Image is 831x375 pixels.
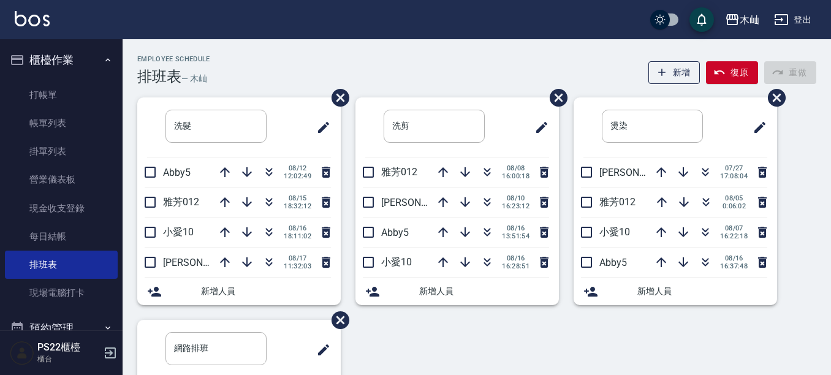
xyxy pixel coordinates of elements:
span: 08/16 [720,254,748,262]
span: 16:23:12 [502,202,529,210]
span: 小愛10 [163,226,194,238]
span: 刪除班表 [322,302,351,338]
span: 08/10 [502,194,529,202]
span: 08/05 [721,194,748,202]
a: 現場電腦打卡 [5,279,118,307]
span: 16:28:51 [502,262,529,270]
span: 08/15 [284,194,311,202]
span: 雅芳012 [163,196,199,208]
span: [PERSON_NAME]7 [381,197,460,208]
p: 櫃台 [37,354,100,365]
div: 新增人員 [574,278,777,305]
span: 08/07 [720,224,748,232]
span: 07/27 [720,164,748,172]
h5: PS22櫃檯 [37,341,100,354]
button: 預約管理 [5,312,118,344]
button: 新增 [648,61,700,84]
span: 小愛10 [381,256,412,268]
span: [PERSON_NAME]7 [599,167,678,178]
a: 掛單列表 [5,137,118,165]
span: Abby5 [163,167,191,178]
button: save [689,7,714,32]
div: 新增人員 [137,278,341,305]
span: 雅芳012 [381,166,417,178]
h6: — 木屾 [181,72,207,85]
span: 修改班表的標題 [309,335,331,365]
h3: 排班表 [137,68,181,85]
span: 刪除班表 [759,80,787,116]
span: [PERSON_NAME]7 [163,257,242,268]
input: 排版標題 [602,110,703,143]
span: 刪除班表 [541,80,569,116]
span: 小愛10 [599,226,630,238]
span: 新增人員 [637,285,767,298]
a: 每日結帳 [5,222,118,251]
span: Abby5 [381,227,409,238]
span: 11:32:03 [284,262,311,270]
a: 打帳單 [5,81,118,109]
img: Person [10,341,34,365]
a: 帳單列表 [5,109,118,137]
input: 排版標題 [165,110,267,143]
button: 櫃檯作業 [5,44,118,76]
a: 營業儀表板 [5,165,118,194]
span: 新增人員 [419,285,549,298]
input: 排版標題 [165,332,267,365]
div: 新增人員 [355,278,559,305]
span: 08/17 [284,254,311,262]
span: 08/08 [502,164,529,172]
span: 08/16 [284,224,311,232]
span: 12:02:49 [284,172,311,180]
span: 修改班表的標題 [527,113,549,142]
a: 現金收支登錄 [5,194,118,222]
button: 復原 [706,61,758,84]
span: 修改班表的標題 [309,113,331,142]
button: 登出 [769,9,816,31]
img: Logo [15,11,50,26]
div: 木屾 [740,12,759,28]
span: 08/12 [284,164,311,172]
span: 16:00:18 [502,172,529,180]
span: 13:51:54 [502,232,529,240]
h2: Employee Schedule [137,55,210,63]
span: Abby5 [599,257,627,268]
span: 修改班表的標題 [745,113,767,142]
span: 18:11:02 [284,232,311,240]
span: 新增人員 [201,285,331,298]
a: 排班表 [5,251,118,279]
span: 18:32:12 [284,202,311,210]
span: 16:37:48 [720,262,748,270]
span: 17:08:04 [720,172,748,180]
input: 排版標題 [384,110,485,143]
span: 雅芳012 [599,196,636,208]
span: 0:06:02 [721,202,748,210]
button: 木屾 [720,7,764,32]
span: 08/16 [502,254,529,262]
span: 08/16 [502,224,529,232]
span: 刪除班表 [322,80,351,116]
span: 16:22:18 [720,232,748,240]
